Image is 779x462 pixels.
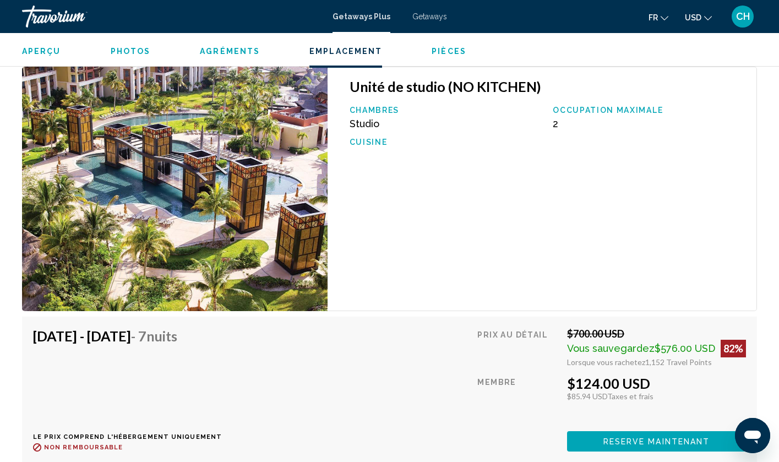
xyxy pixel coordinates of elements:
[649,13,658,22] span: fr
[350,138,542,146] p: Cuisine
[607,392,653,401] span: Taxes et frais
[350,78,745,95] h3: Unité de studio (NO KITCHEN)
[350,106,542,115] p: Chambres
[553,118,558,129] span: 2
[200,47,260,56] span: Agréments
[553,106,745,115] p: Occupation maximale
[432,47,466,56] span: Pièces
[603,437,710,446] span: Reserve maintenant
[22,47,61,56] span: Aperçu
[309,47,382,56] span: Emplacement
[655,343,715,354] span: $576.00 USD
[721,340,746,357] div: 82%
[567,328,746,340] div: $700.00 USD
[309,46,382,56] button: Emplacement
[432,46,466,56] button: Pièces
[33,433,222,441] p: Le prix comprend l'hébergement uniquement
[146,328,177,344] span: nuits
[477,375,559,423] div: Membre
[44,444,123,451] span: Non remboursable
[567,343,655,354] span: Vous sauvegardez
[111,46,151,56] button: Photos
[567,392,746,401] div: $85.94 USD
[736,11,750,22] span: CH
[412,12,447,21] a: Getaways
[22,46,61,56] button: Aperçu
[567,431,746,452] button: Reserve maintenant
[649,9,668,25] button: Change language
[685,13,701,22] span: USD
[333,12,390,21] a: Getaways Plus
[131,328,177,344] span: - 7
[685,9,712,25] button: Change currency
[33,328,214,344] h4: [DATE] - [DATE]
[567,375,746,392] div: $124.00 USD
[200,46,260,56] button: Agréments
[567,357,645,367] span: Lorsque vous rachetez
[22,67,328,311] img: ii_vgr1.jpg
[22,6,322,28] a: Travorium
[728,5,757,28] button: User Menu
[111,47,151,56] span: Photos
[735,418,770,453] iframe: Bouton de lancement de la fenêtre de messagerie
[645,357,712,367] span: 1,152 Travel Points
[350,118,379,129] span: Studio
[477,328,559,367] div: Prix au détail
